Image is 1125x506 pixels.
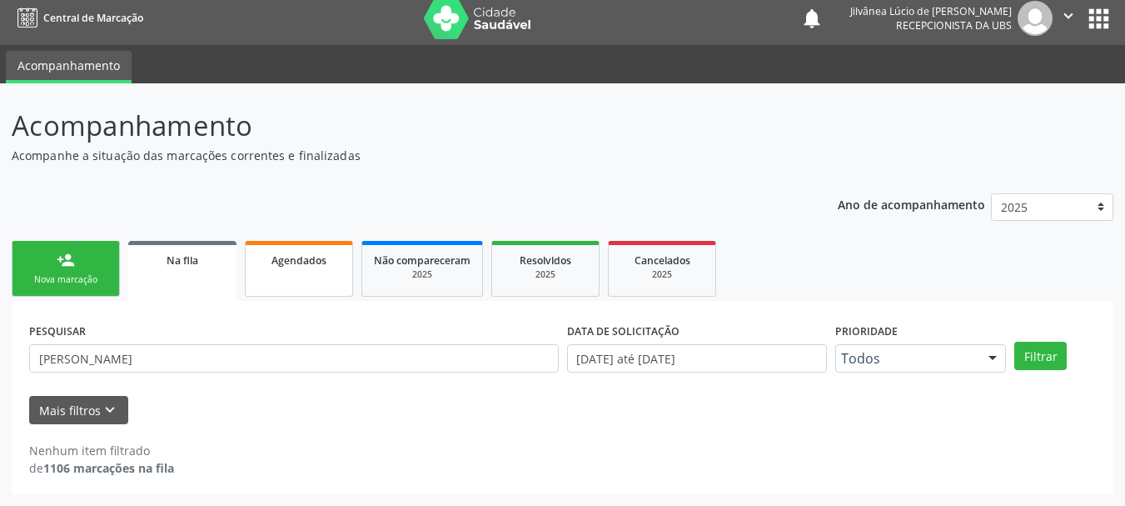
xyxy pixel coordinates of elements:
[504,268,587,281] div: 2025
[43,460,174,476] strong: 1106 marcações na fila
[6,51,132,83] a: Acompanhamento
[567,318,679,344] label: DATA DE SOLICITAÇÃO
[1059,7,1078,25] i: 
[12,147,783,164] p: Acompanhe a situação das marcações correntes e finalizadas
[620,268,704,281] div: 2025
[520,253,571,268] span: Resolvidos
[12,105,783,147] p: Acompanhamento
[850,4,1012,18] div: Jilvânea Lúcio de [PERSON_NAME]
[1053,1,1084,36] button: 
[1014,342,1067,370] button: Filtrar
[800,7,824,30] button: notifications
[29,344,559,373] input: Nome, CNS
[29,318,86,344] label: PESQUISAR
[841,350,972,367] span: Todos
[271,253,326,268] span: Agendados
[24,273,107,286] div: Nova marcação
[29,459,174,477] div: de
[838,193,985,214] p: Ano de acompanhamento
[374,268,470,281] div: 2025
[29,396,128,425] button: Mais filtroskeyboard_arrow_down
[167,253,198,268] span: Na fila
[12,4,143,32] a: Central de Marcação
[635,253,690,268] span: Cancelados
[1084,4,1113,33] button: apps
[374,253,470,268] span: Não compareceram
[29,442,174,459] div: Nenhum item filtrado
[896,18,1012,33] span: Recepcionista da UBS
[57,251,75,269] div: person_add
[567,344,828,373] input: Selecione um intervalo
[43,11,143,25] span: Central de Marcação
[835,318,898,344] label: Prioridade
[101,401,119,419] i: keyboard_arrow_down
[1018,1,1053,36] img: img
